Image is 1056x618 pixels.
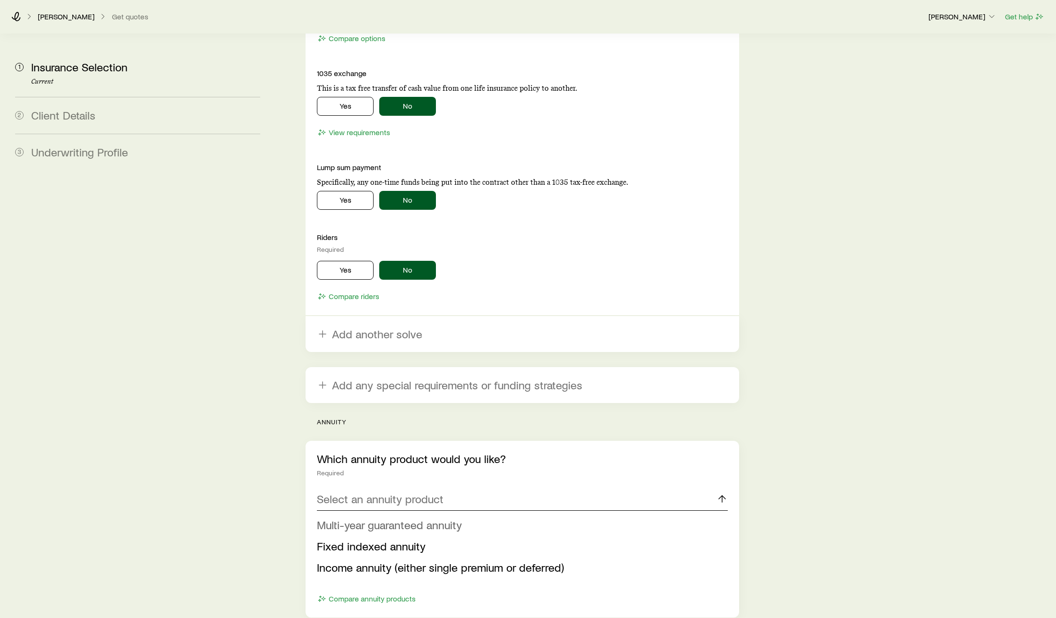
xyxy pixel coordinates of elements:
[928,12,996,21] p: [PERSON_NAME]
[317,492,443,506] p: Select an annuity product
[317,291,380,302] button: Compare riders
[317,418,739,426] p: annuity
[15,111,24,120] span: 2
[317,69,728,78] p: 1035 exchange
[317,84,728,93] p: This is a tax free transfer of cash value from one life insurance policy to another.
[317,560,564,574] span: Income annuity (either single premium or deferred)
[317,97,374,116] button: Yes
[317,539,426,553] span: Fixed indexed annuity
[111,12,149,21] button: Get quotes
[31,145,128,159] span: Underwriting Profile
[317,536,722,557] li: Fixed indexed annuity
[928,11,997,23] button: [PERSON_NAME]
[317,232,728,242] p: Riders
[306,316,739,352] button: Add another solve
[306,367,739,403] button: Add any special requirements or funding strategies
[317,246,728,253] div: Required
[31,78,260,86] p: Current
[317,261,374,280] button: Yes
[317,33,386,44] button: Compare options
[1005,11,1045,22] button: Get help
[31,108,95,122] span: Client Details
[317,163,728,172] p: Lump sum payment
[379,191,436,210] button: No
[379,261,436,280] button: No
[317,593,416,604] button: Compare annuity products
[317,469,728,477] div: Required
[317,557,722,578] li: Income annuity (either single premium or deferred)
[317,518,462,532] span: Multi-year guaranteed annuity
[317,127,391,138] button: View requirements
[379,97,436,116] button: No
[15,148,24,156] span: 3
[31,60,128,74] span: Insurance Selection
[317,191,374,210] button: Yes
[317,515,722,536] li: Multi-year guaranteed annuity
[317,178,728,187] p: Specifically, any one-time funds being put into the contract other than a 1035 tax-free exchange.
[38,12,94,21] p: [PERSON_NAME]
[317,452,728,465] p: Which annuity product would you like?
[15,63,24,71] span: 1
